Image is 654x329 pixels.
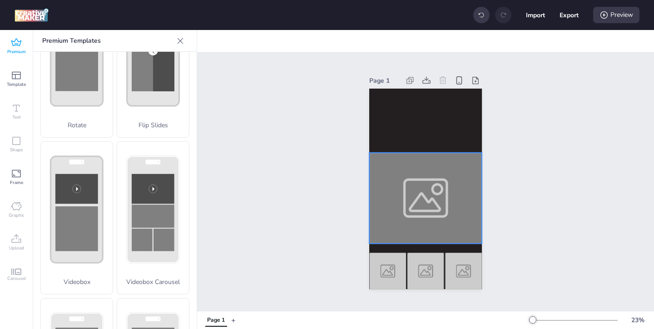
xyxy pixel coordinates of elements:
[9,244,24,252] span: Upload
[42,30,173,52] p: Premium Templates
[201,312,231,328] div: Tabs
[41,277,113,287] p: Videobox
[41,120,113,130] p: Rotate
[526,5,545,25] button: Import
[593,7,639,23] div: Preview
[10,179,23,186] span: Frame
[117,277,189,287] p: Videobox Carousel
[7,48,26,55] span: Premium
[12,114,21,121] span: Text
[9,212,25,219] span: Graphic
[369,76,400,85] div: Page 1
[627,315,649,325] div: 23 %
[7,275,26,282] span: Carousel
[207,316,225,324] div: Page 1
[560,5,579,25] button: Export
[231,312,236,328] button: +
[15,8,49,22] img: logo Creative Maker
[117,120,189,130] p: Flip Slides
[10,146,23,154] span: Shape
[7,81,26,88] span: Template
